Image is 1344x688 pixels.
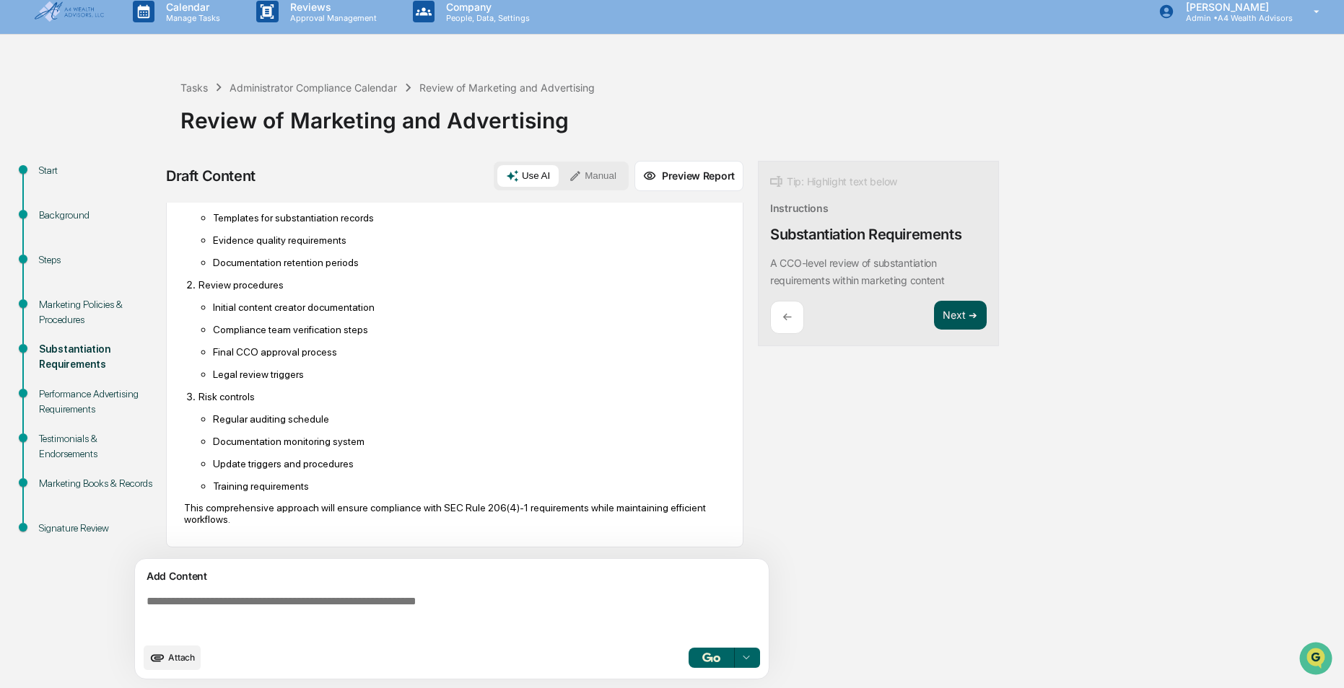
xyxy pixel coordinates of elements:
p: Risk controls [198,391,725,402]
p: Calendar [154,1,227,13]
p: Templates for substantiation records [213,212,725,224]
span: Attestations [119,256,179,270]
div: Substantiation Requirements [770,226,961,243]
p: Review procedures [198,279,725,291]
button: Preview Report [634,161,743,191]
p: Compliance team verification steps [213,324,725,335]
div: 🗄️ [105,257,116,269]
span: Preclearance [29,256,93,270]
div: 🖐️ [14,257,26,269]
div: Testimonials & Endorsements [39,431,157,462]
p: Update triggers and procedures [213,458,725,469]
span: Data Lookup [29,283,91,298]
p: Admin • A4 Wealth Advisors [1174,13,1293,23]
img: 1746055101610-c473b297-6a78-478c-a979-82029cc54cd1 [14,110,40,136]
p: Final CCO approval process [213,346,725,358]
div: Review of Marketing and Advertising [419,81,595,94]
div: Tasks [180,81,208,94]
p: Evidence quality requirements [213,234,725,246]
div: Review of Marketing and Advertising [180,96,1337,133]
div: Past conversations [14,160,97,172]
div: Background [39,208,157,223]
p: ← [782,310,792,324]
span: [DATE] [128,196,157,208]
a: 🗄️Attestations [99,250,185,276]
div: 🔎 [14,285,26,296]
div: We're available if you need us! [65,125,198,136]
span: Attach [168,652,195,663]
div: Steps [39,252,157,268]
a: 🖐️Preclearance [9,250,99,276]
div: Instructions [770,202,829,214]
p: Initial content creator documentation [213,301,725,313]
div: Signature Review [39,521,157,536]
p: Documentation retention periods [213,257,725,268]
img: 8933085812038_c878075ebb4cc5468115_72.jpg [30,110,56,136]
p: Manage Tasks [154,13,227,23]
button: Use AI [497,165,559,187]
img: Jack Rasmussen [14,182,38,206]
a: Powered byPylon [102,318,175,330]
img: 1746055101610-c473b297-6a78-478c-a979-82029cc54cd1 [29,197,40,208]
button: Next ➔ [934,301,987,330]
button: Manual [560,165,625,187]
div: Administrator Compliance Calendar [230,81,397,94]
p: Legal review triggers [213,369,725,380]
p: [PERSON_NAME] [1174,1,1293,13]
p: How can we help? [14,30,263,53]
button: upload document [144,645,201,670]
div: Draft Content [166,167,256,185]
div: Performance Advertising Requirements [39,387,157,417]
img: logo [35,1,104,22]
div: Marketing Books & Records [39,476,157,491]
p: Approval Management [279,13,384,23]
p: People, Data, Settings [435,13,537,23]
p: Regular auditing schedule [213,413,725,425]
div: Tip: Highlight text below [770,173,897,190]
button: See all [224,157,263,175]
span: • [120,196,125,208]
p: Reviews [279,1,384,13]
div: Start [39,163,157,178]
div: Add Content [144,568,760,585]
a: 🔎Data Lookup [9,278,97,304]
div: Substantiation Requirements [39,342,157,372]
div: Marketing Policies & Procedures [39,297,157,327]
iframe: Open customer support [1298,640,1337,679]
p: This comprehensive approach will ensure compliance with SEC Rule 206(4)-1 requirements while main... [184,502,725,525]
img: Go [702,653,720,662]
p: Company [435,1,537,13]
p: Documentation monitoring system [213,436,725,447]
span: Pylon [144,319,175,330]
button: Go [689,648,735,668]
p: Training requirements [213,480,725,492]
p: A CCO-level review of substantiation requirements within marketing content [770,257,945,286]
span: [PERSON_NAME] [45,196,117,208]
div: Start new chat [65,110,237,125]
button: Start new chat [245,115,263,132]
